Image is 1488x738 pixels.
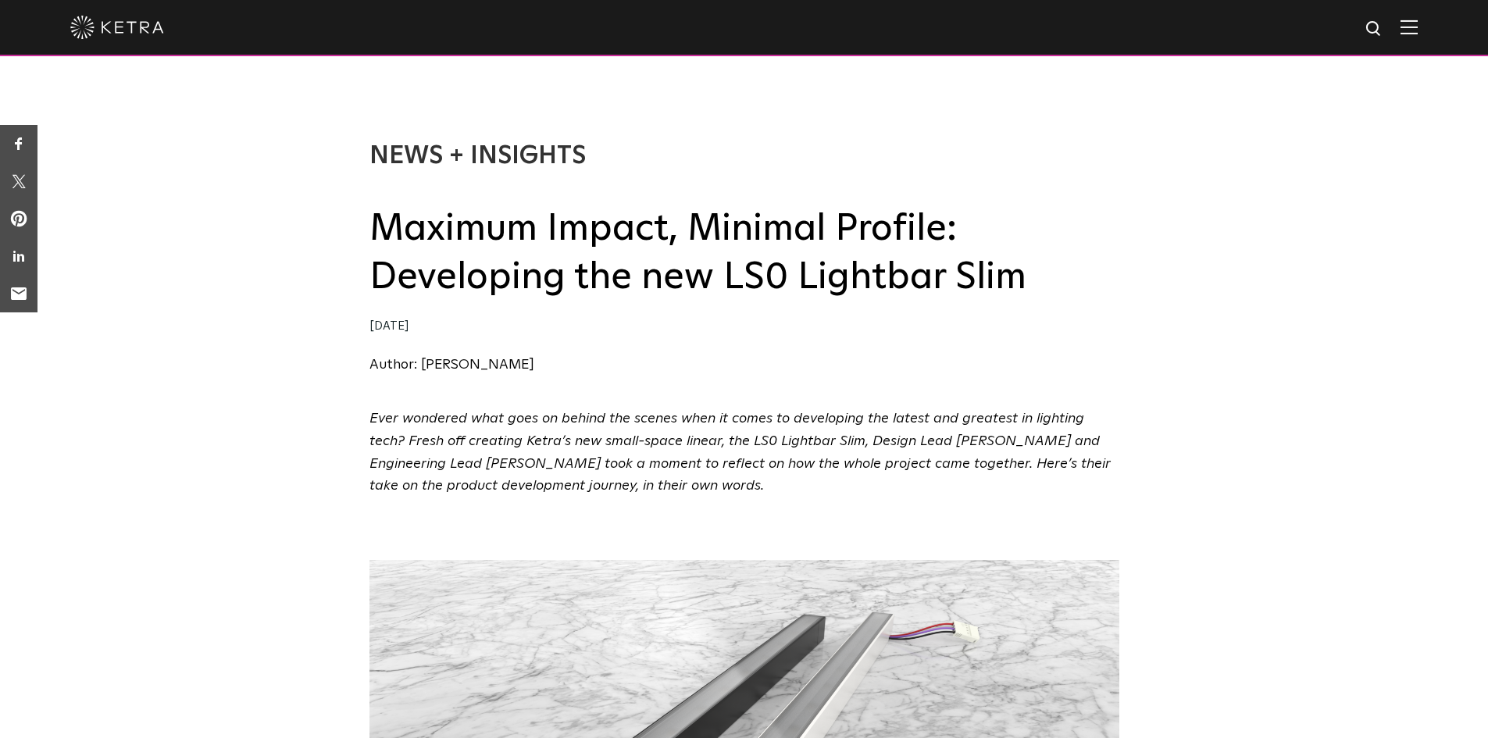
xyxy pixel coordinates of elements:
img: ketra-logo-2019-white [70,16,164,39]
h2: Maximum Impact, Minimal Profile: Developing the new LS0 Lightbar Slim [369,205,1119,302]
div: [DATE] [369,316,1119,338]
a: News + Insights [369,144,586,169]
img: search icon [1365,20,1384,39]
span: Ever wondered what goes on behind the scenes when it comes to developing the latest and greatest ... [369,412,1111,493]
img: Hamburger%20Nav.svg [1401,20,1418,34]
a: Author: [PERSON_NAME] [369,358,534,372]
